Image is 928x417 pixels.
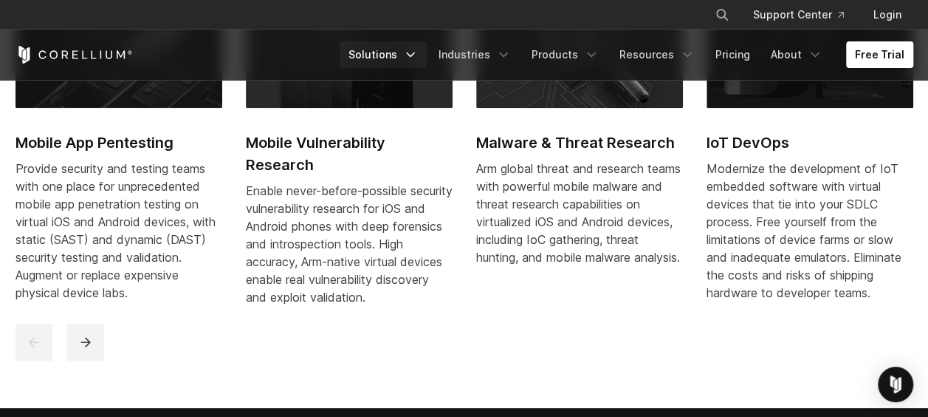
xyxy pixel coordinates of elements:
div: Modernize the development of IoT embedded software with virtual devices that tie into your SDLC p... [707,160,913,302]
a: Corellium Home [16,46,133,64]
a: Industries [430,41,520,68]
a: Pricing [707,41,759,68]
div: Open Intercom Messenger [878,367,913,402]
a: Solutions [340,41,427,68]
button: previous [16,324,52,361]
div: Navigation Menu [340,41,913,68]
div: Enable never-before-possible security vulnerability research for iOS and Android phones with deep... [246,182,453,306]
h2: Mobile App Pentesting [16,132,222,154]
a: Login [862,1,913,28]
a: About [762,41,831,68]
h2: IoT DevOps [707,132,913,154]
a: Resources [611,41,704,68]
div: Navigation Menu [697,1,913,28]
button: next [67,324,104,361]
div: Provide security and testing teams with one place for unprecedented mobile app penetration testin... [16,160,222,302]
a: Free Trial [846,41,913,68]
a: Support Center [741,1,856,28]
button: Search [709,1,735,28]
div: Arm global threat and research teams with powerful mobile malware and threat research capabilitie... [476,160,683,266]
h2: Malware & Threat Research [476,132,683,154]
a: Products [523,41,608,68]
h2: Mobile Vulnerability Research [246,132,453,176]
